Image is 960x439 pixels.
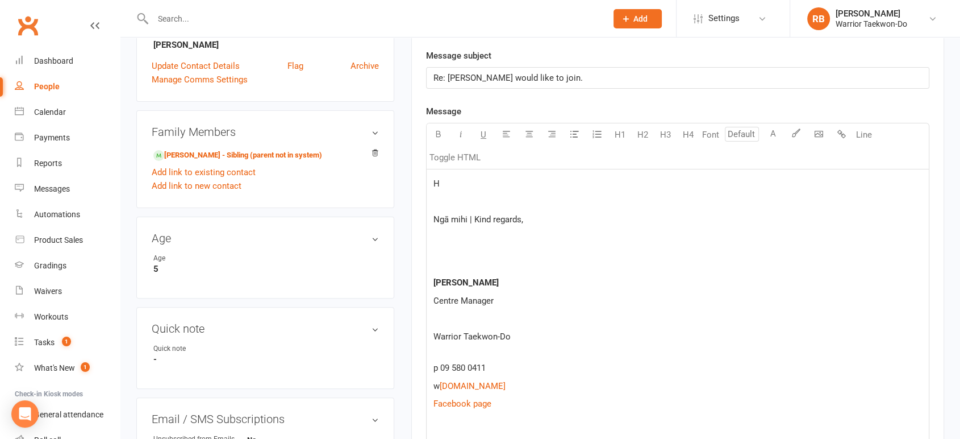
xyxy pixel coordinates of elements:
span: [PERSON_NAME] [433,278,499,288]
input: Search... [149,11,599,27]
a: Payments [15,125,120,151]
button: H4 [677,123,699,146]
span: 1 [81,362,90,372]
div: People [34,82,60,91]
span: Settings [708,6,740,31]
div: Messages [34,184,70,193]
h3: Family Members [152,126,379,138]
strong: [PERSON_NAME] [153,40,379,50]
span: Centre Manager [433,296,494,306]
div: Waivers [34,287,62,296]
span: w [433,381,440,391]
a: Manage Comms Settings [152,73,248,86]
span: [DOMAIN_NAME] [440,381,506,391]
h3: Quick note [152,322,379,335]
span: p 09 580 0411 [433,363,486,373]
span: Ngā mihi | Kind regards, [433,214,523,225]
span: U [481,130,486,140]
h3: Age [152,232,379,245]
a: Workouts [15,304,120,330]
span: H [433,179,440,189]
a: Add link to existing contact [152,165,256,179]
div: Age [153,253,247,264]
a: [PERSON_NAME] - Sibling (parent not in system) [153,150,322,161]
div: Reports [34,159,62,168]
div: Dashboard [34,56,73,65]
a: Calendar [15,100,120,125]
a: What's New1 [15,355,120,381]
button: H1 [608,123,631,146]
a: Dashboard [15,48,120,74]
span: Warrior Taekwon-Do [433,332,511,342]
input: Default [725,127,759,142]
a: Product Sales [15,227,120,253]
a: Update Contact Details [152,59,240,73]
label: Message subject [426,49,491,63]
button: Line [853,123,875,146]
div: Calendar [34,107,66,117]
div: General attendance [34,410,103,419]
button: Toggle HTML [427,146,483,169]
a: Messages [15,176,120,202]
span: Add [633,14,648,23]
span: 1 [62,337,71,346]
button: Add [613,9,662,28]
button: H2 [631,123,654,146]
div: Quick note [153,343,247,354]
a: General attendance kiosk mode [15,402,120,428]
span: Re: [PERSON_NAME] would like to join. [433,73,583,83]
a: Tasks 1 [15,330,120,355]
a: Add link to new contact [152,179,241,193]
a: Archive [350,59,379,73]
strong: 5 [153,264,379,274]
label: Message [426,105,461,118]
div: RB [807,7,830,30]
div: Open Intercom Messenger [11,400,39,428]
h3: Email / SMS Subscriptions [152,413,379,425]
a: Reports [15,151,120,176]
button: U [472,123,495,146]
button: Font [699,123,722,146]
div: What's New [34,363,75,372]
button: H3 [654,123,677,146]
div: Automations [34,210,80,219]
a: Waivers [15,279,120,304]
a: Automations [15,202,120,227]
div: Tasks [34,338,55,347]
a: Clubworx [14,11,42,40]
div: Workouts [34,312,68,321]
div: [PERSON_NAME] [836,9,907,19]
button: A [762,123,784,146]
a: People [15,74,120,100]
strong: - [153,354,379,365]
div: Gradings [34,261,66,270]
a: Flag [287,59,303,73]
div: Payments [34,133,70,142]
span: Facebook page [433,399,491,409]
div: Warrior Taekwon-Do [836,19,907,29]
a: Gradings [15,253,120,279]
div: Product Sales [34,235,83,245]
